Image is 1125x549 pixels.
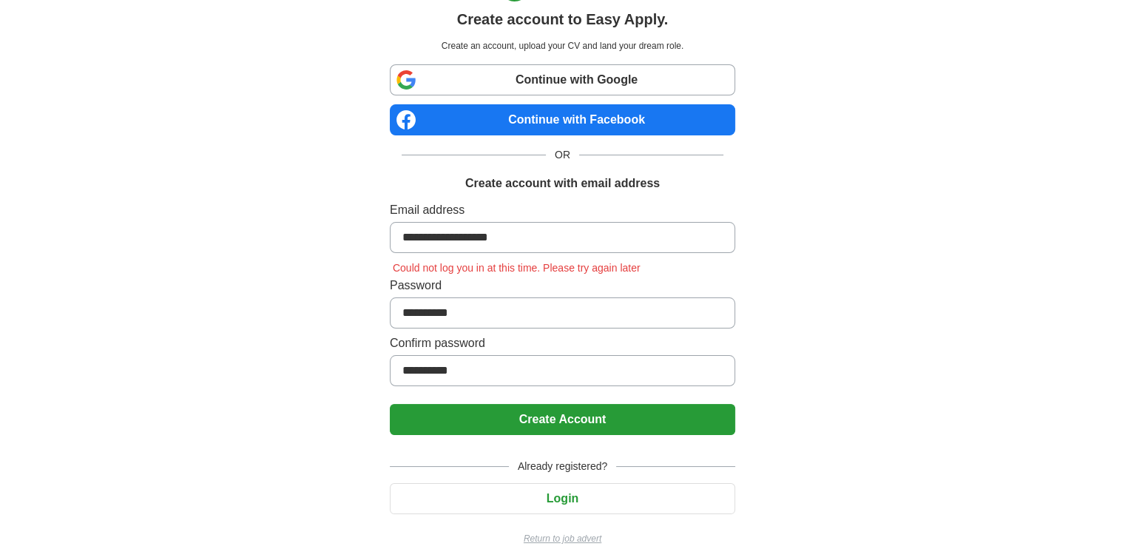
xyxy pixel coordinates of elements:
[393,39,732,53] p: Create an account, upload your CV and land your dream role.
[390,532,735,545] a: Return to job advert
[390,277,735,294] label: Password
[390,262,643,274] span: Could not log you in at this time. Please try again later
[457,8,669,30] h1: Create account to Easy Apply.
[390,64,735,95] a: Continue with Google
[390,483,735,514] button: Login
[465,175,660,192] h1: Create account with email address
[390,404,735,435] button: Create Account
[390,492,735,505] a: Login
[509,459,616,474] span: Already registered?
[390,201,735,219] label: Email address
[390,334,735,352] label: Confirm password
[546,147,579,163] span: OR
[390,104,735,135] a: Continue with Facebook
